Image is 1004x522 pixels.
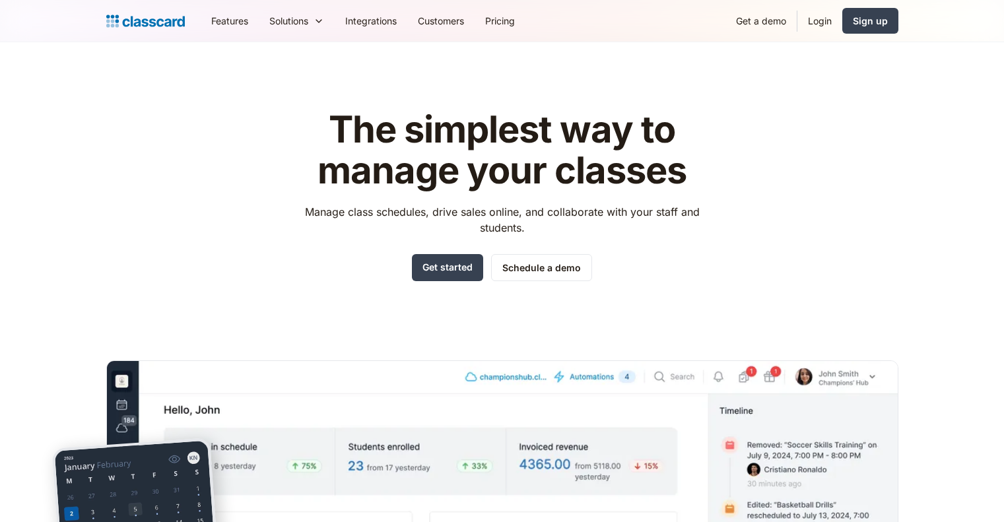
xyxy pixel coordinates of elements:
[106,12,185,30] a: home
[725,6,797,36] a: Get a demo
[269,14,308,28] div: Solutions
[412,254,483,281] a: Get started
[259,6,335,36] div: Solutions
[201,6,259,36] a: Features
[797,6,842,36] a: Login
[475,6,525,36] a: Pricing
[292,204,712,236] p: Manage class schedules, drive sales online, and collaborate with your staff and students.
[491,254,592,281] a: Schedule a demo
[842,8,898,34] a: Sign up
[853,14,888,28] div: Sign up
[335,6,407,36] a: Integrations
[407,6,475,36] a: Customers
[292,110,712,191] h1: The simplest way to manage your classes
